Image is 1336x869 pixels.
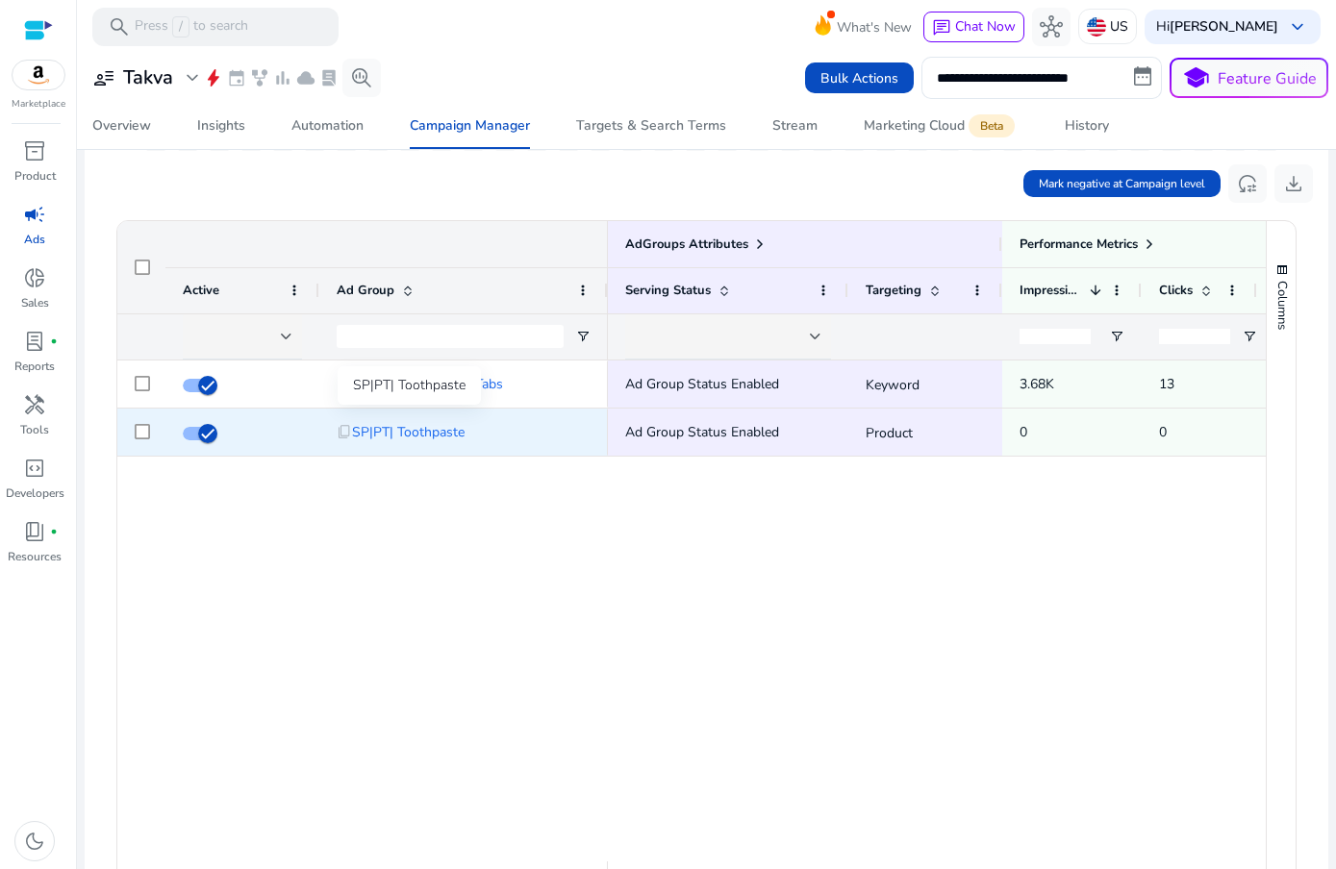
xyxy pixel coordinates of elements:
span: Beta [969,114,1015,137]
p: Marketplace [12,97,65,112]
p: Resources [8,548,62,565]
span: bar_chart [273,68,292,87]
span: Ad Group Status Enabled [625,423,779,441]
img: us.svg [1087,17,1106,37]
span: Ad Group [337,282,394,299]
span: book_4 [23,520,46,543]
p: Sales [21,294,49,311]
span: Clicks [1159,282,1193,299]
div: History [1065,119,1109,133]
span: SP|PT| Toothpaste [352,412,465,452]
span: download [1282,172,1305,195]
span: Ad Group Status Enabled [625,375,779,393]
span: fiber_manual_record [50,337,58,345]
span: event [227,68,246,87]
p: US [1110,10,1128,43]
p: Product [14,167,56,185]
span: content_copy [337,376,352,391]
div: Overview [92,119,151,133]
h3: Takva [123,66,173,89]
span: search_insights [350,66,373,89]
span: donut_small [23,266,46,289]
button: Mark negative at Campaign level [1023,170,1221,197]
span: keyboard_arrow_down [1286,15,1309,38]
span: Performance Metrics [1020,236,1138,253]
span: Impressions [1020,282,1082,299]
button: Open Filter Menu [575,329,591,344]
div: Campaign Manager [410,119,530,133]
button: Open Filter Menu [1242,329,1257,344]
span: Targeting [866,282,921,299]
div: Marketing Cloud [864,118,1019,134]
span: AdGroups Attributes [625,236,748,253]
span: user_attributes [92,66,115,89]
span: bolt [204,68,223,87]
span: lab_profile [23,330,46,353]
span: 0 [1159,423,1167,441]
p: Hi [1156,20,1278,34]
p: Keyword [866,365,985,405]
span: inventory_2 [23,139,46,162]
p: Tools [20,421,49,438]
span: chat [932,18,951,37]
span: content_copy [337,424,352,439]
span: campaign [23,203,46,226]
div: Automation [291,119,364,133]
span: fiber_manual_record [50,528,58,535]
button: schoolFeature Guide [1170,58,1328,98]
span: search [108,15,131,38]
button: Bulk Actions [805,62,914,93]
span: Columns [1273,281,1291,330]
button: chatChat Now [923,12,1024,42]
span: code_blocks [23,457,46,480]
span: dark_mode [23,830,46,853]
span: Active [183,282,219,299]
p: Press to search [135,16,248,37]
div: Insights [197,119,245,133]
span: What's New [837,11,912,44]
p: Developers [6,484,64,502]
span: SP|KW| Toothpaste Tabs [352,364,503,404]
p: Ads [24,231,45,248]
span: lab_profile [319,68,339,87]
span: Mark negative at Campaign level [1039,175,1205,192]
div: Stream [772,119,818,133]
input: Ad Group Filter Input [337,325,564,348]
span: cloud [296,68,315,87]
div: Targets & Search Terms [576,119,726,133]
p: Feature Guide [1218,67,1317,90]
span: family_history [250,68,269,87]
span: hub [1040,15,1063,38]
button: hub [1032,8,1071,46]
span: Serving Status [625,282,711,299]
div: SP|PT| Toothpaste [338,366,481,405]
button: Open Filter Menu [1109,329,1124,344]
span: Bulk Actions [820,68,898,88]
b: [PERSON_NAME] [1170,17,1278,36]
span: expand_more [181,66,204,89]
span: reset_settings [1236,172,1259,195]
button: download [1274,164,1313,203]
span: / [172,16,189,37]
span: Chat Now [955,17,1016,36]
button: reset_settings [1228,164,1267,203]
span: school [1182,64,1210,92]
span: 13 [1159,375,1174,393]
p: 0 [1020,412,1124,452]
p: 3.68K [1020,364,1124,404]
p: Reports [14,358,55,375]
p: Product [866,413,985,453]
button: search_insights [342,59,381,97]
span: handyman [23,393,46,416]
img: amazon.svg [13,61,64,89]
